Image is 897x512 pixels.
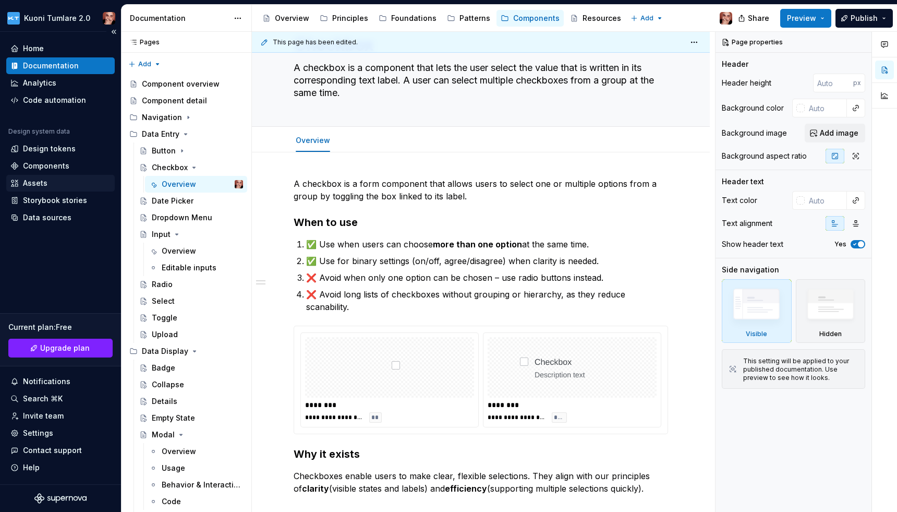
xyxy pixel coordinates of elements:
[6,57,115,74] a: Documentation
[640,14,653,22] span: Add
[152,296,175,306] div: Select
[6,175,115,192] a: Assets
[851,13,878,23] span: Publish
[6,459,115,476] button: Help
[152,212,212,223] div: Dropdown Menu
[292,129,334,151] div: Overview
[162,480,241,490] div: Behavior & Interaction
[152,146,176,156] div: Button
[142,79,220,89] div: Component overview
[6,192,115,209] a: Storybook stories
[8,339,113,358] button: Upgrade plan
[8,322,113,332] div: Current plan : Free
[152,430,175,440] div: Modal
[135,326,247,343] a: Upload
[23,212,71,223] div: Data sources
[135,309,247,326] a: Toggle
[135,376,247,393] a: Collapse
[722,218,772,229] div: Text alignment
[135,193,247,209] a: Date Picker
[2,7,119,29] button: Kuoni Tumlare 2.0Mykhailo Kosiakov
[125,126,247,142] div: Data Entry
[292,59,666,101] textarea: A checkbox is a component that lets the user select the value that is written in its correspondin...
[145,493,247,510] a: Code
[6,408,115,424] a: Invite team
[275,13,309,23] div: Overview
[23,394,63,404] div: Search ⌘K
[142,96,207,106] div: Component detail
[142,129,179,139] div: Data Entry
[162,446,196,457] div: Overview
[135,293,247,309] a: Select
[332,13,368,23] div: Principles
[162,463,185,473] div: Usage
[722,59,748,69] div: Header
[23,161,69,171] div: Components
[722,239,783,249] div: Show header text
[722,195,757,206] div: Text color
[145,243,247,259] a: Overview
[787,13,816,23] span: Preview
[135,276,247,293] a: Radio
[6,158,115,174] a: Components
[6,40,115,57] a: Home
[145,259,247,276] a: Editable inputs
[6,75,115,91] a: Analytics
[316,10,372,27] a: Principles
[6,442,115,459] button: Contact support
[23,462,40,473] div: Help
[391,13,437,23] div: Foundations
[125,92,247,109] a: Component detail
[23,78,56,88] div: Analytics
[23,43,44,54] div: Home
[8,127,70,136] div: Design system data
[40,343,90,353] span: Upgrade plan
[135,426,247,443] a: Modal
[152,363,175,373] div: Badge
[125,109,247,126] div: Navigation
[23,376,70,387] div: Notifications
[294,215,668,230] h3: When to use
[125,76,247,92] a: Component overview
[135,360,247,376] a: Badge
[145,176,247,193] a: OverviewMykhailo Kosiakov
[142,346,188,356] div: Data Display
[780,9,831,28] button: Preview
[306,271,668,284] p: ❌ Avoid when only one option can be chosen – use radio buttons instead.
[152,229,171,240] div: Input
[6,425,115,442] a: Settings
[23,95,86,105] div: Code automation
[805,99,847,117] input: Auto
[162,246,196,256] div: Overview
[135,209,247,226] a: Dropdown Menu
[722,78,771,88] div: Header height
[720,12,732,25] img: Mykhailo Kosiakov
[135,142,247,159] a: Button
[722,265,779,275] div: Side navigation
[6,140,115,157] a: Design tokens
[813,74,853,92] input: Auto
[125,57,164,72] button: Add
[294,470,668,495] p: Checkboxes enable users to make clear, flexible selections. They align with our principles of (vi...
[496,10,564,27] a: Components
[152,162,188,173] div: Checkbox
[103,12,115,25] img: Mykhailo Kosiakov
[6,209,115,226] a: Data sources
[853,79,861,87] p: px
[145,443,247,460] a: Overview
[627,11,666,26] button: Add
[135,393,247,410] a: Details
[459,13,490,23] div: Patterns
[23,445,82,456] div: Contact support
[306,288,668,313] p: ❌ Avoid long lists of checkboxes without grouping or hierarchy, as they reduce scanability.
[162,496,181,507] div: Code
[23,411,64,421] div: Invite team
[152,329,178,340] div: Upload
[722,151,807,161] div: Background aspect ratio
[722,128,787,138] div: Background image
[125,343,247,360] div: Data Display
[733,9,776,28] button: Share
[796,279,866,343] div: Hidden
[433,239,522,249] strong: more than one option
[23,195,87,206] div: Storybook stories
